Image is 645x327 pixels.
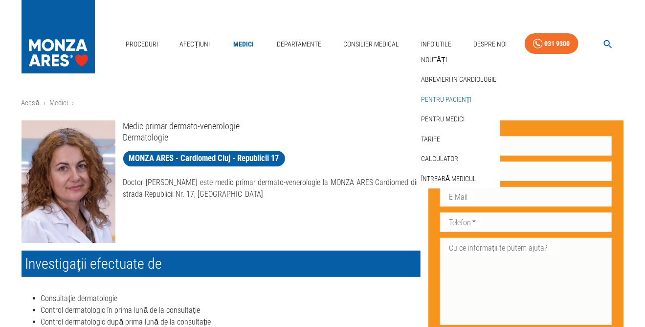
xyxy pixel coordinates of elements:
[525,33,578,54] a: 031 9300
[22,98,40,107] a: Acasă
[22,120,115,243] img: null
[419,71,498,88] a: Abrevieri in cardiologie
[417,70,500,90] div: Abrevieri in cardiologie
[419,111,467,127] a: Pentru medici
[22,251,421,277] h2: Investigații efectuate de
[123,177,421,200] p: Doctor [PERSON_NAME] este medic primar dermato-venerologie la MONZA ARES Cardiomed din strada Rep...
[417,149,500,169] div: Calculator
[22,97,624,109] nav: breadcrumb
[545,38,570,50] div: 031 9300
[417,169,500,189] div: Întreabă medicul
[44,97,45,109] li: ›
[419,151,460,167] a: Calculator
[419,171,478,187] a: Întreabă medicul
[273,34,326,54] a: Departamente
[417,34,455,54] a: Info Utile
[417,109,500,129] div: Pentru medici
[41,293,421,304] li: Consultație dermatologie
[123,152,285,164] span: MONZA ARES - Cardiomed Cluj - Republicii 17
[123,120,421,132] p: Medic primar dermato-venerologie
[41,304,421,316] li: Control dermatologic în prima lună de la consultație
[417,129,500,149] div: Tarife
[228,34,259,54] a: Medici
[72,97,74,109] li: ›
[123,151,285,166] a: MONZA ARES - Cardiomed Cluj - Republicii 17
[49,98,68,107] a: Medici
[123,132,421,143] p: Dermatologie
[419,131,442,147] a: Tarife
[339,34,403,54] a: Consilier Medical
[469,34,511,54] a: Despre Noi
[176,34,214,54] a: Afecțiuni
[419,52,449,68] a: Noutăți
[122,34,162,54] a: Proceduri
[417,90,500,110] div: Pentru pacienți
[419,92,474,108] a: Pentru pacienți
[417,50,500,70] div: Noutăți
[417,50,500,189] nav: secondary mailbox folders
